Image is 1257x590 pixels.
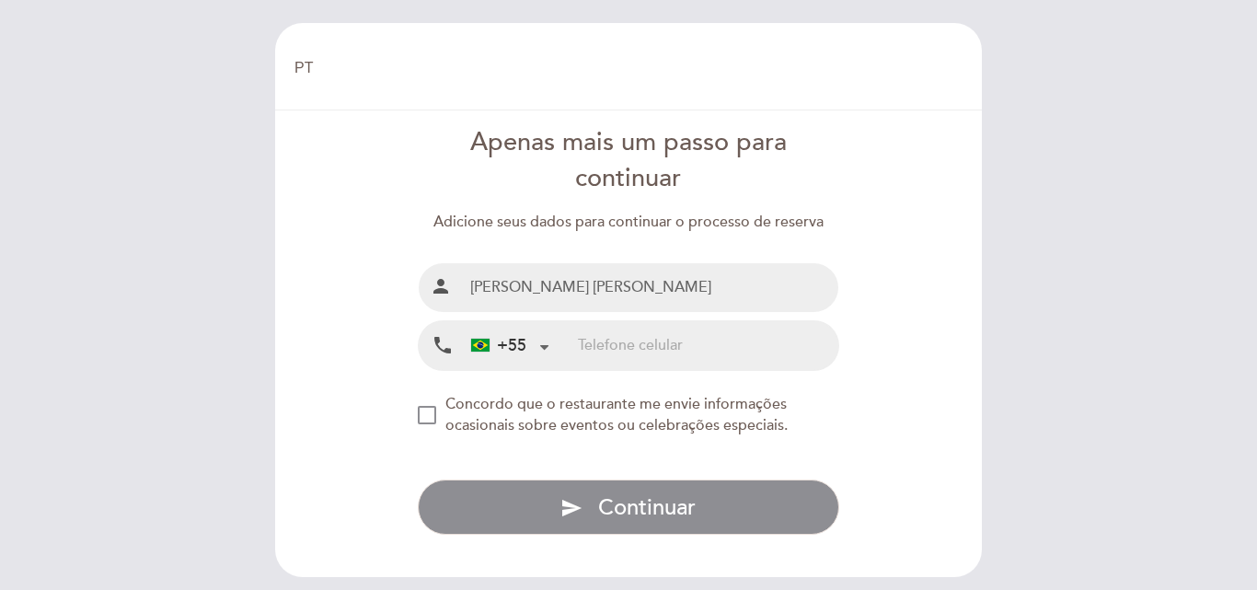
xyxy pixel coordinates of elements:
input: Nombre e Sobrenome [463,263,839,312]
div: Brazil (Brasil): +55 [464,322,556,369]
i: local_phone [432,334,454,357]
span: Continuar [598,494,696,521]
button: send Continuar [418,480,840,535]
input: Telefone celular [578,321,838,370]
i: person [430,275,452,297]
div: Adicione seus dados para continuar o processo de reserva [418,212,840,233]
span: Concordo que o restaurante me envie informações ocasionais sobre eventos ou celebrações especiais. [445,395,788,434]
i: send [560,497,582,519]
div: Apenas mais um passo para continuar [418,125,840,197]
div: +55 [471,334,526,358]
md-checkbox: NEW_MODAL_AGREE_RESTAURANT_SEND_OCCASIONAL_INFO [418,394,840,436]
